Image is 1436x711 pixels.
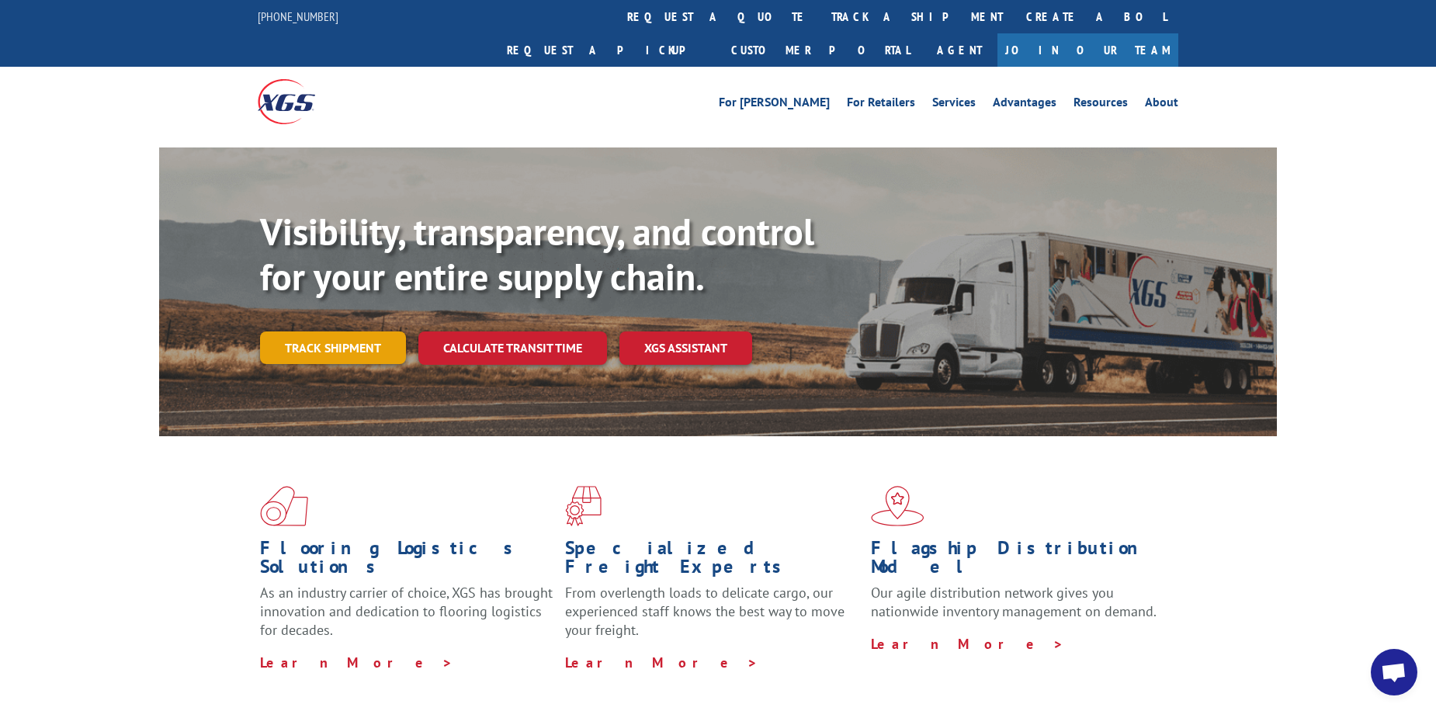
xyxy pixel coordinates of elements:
a: Learn More > [871,635,1064,653]
a: For Retailers [847,96,915,113]
a: [PHONE_NUMBER] [258,9,338,24]
p: From overlength loads to delicate cargo, our experienced staff knows the best way to move your fr... [565,584,858,653]
img: xgs-icon-flagship-distribution-model-red [871,486,924,526]
a: Request a pickup [495,33,720,67]
a: Learn More > [260,654,453,671]
a: For [PERSON_NAME] [719,96,830,113]
h1: Flooring Logistics Solutions [260,539,553,584]
h1: Specialized Freight Experts [565,539,858,584]
img: xgs-icon-focused-on-flooring-red [565,486,602,526]
a: Advantages [993,96,1056,113]
span: As an industry carrier of choice, XGS has brought innovation and dedication to flooring logistics... [260,584,553,639]
a: Resources [1074,96,1128,113]
a: Learn More > [565,654,758,671]
a: Customer Portal [720,33,921,67]
a: Join Our Team [997,33,1178,67]
span: Our agile distribution network gives you nationwide inventory management on demand. [871,584,1157,620]
a: Track shipment [260,331,406,364]
a: Services [932,96,976,113]
a: About [1145,96,1178,113]
b: Visibility, transparency, and control for your entire supply chain. [260,207,814,300]
a: XGS ASSISTANT [619,331,752,365]
a: Calculate transit time [418,331,607,365]
img: xgs-icon-total-supply-chain-intelligence-red [260,486,308,526]
h1: Flagship Distribution Model [871,539,1164,584]
a: Agent [921,33,997,67]
div: Open chat [1371,649,1417,695]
